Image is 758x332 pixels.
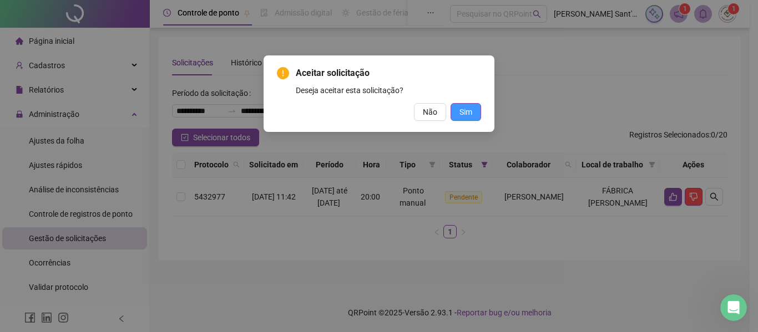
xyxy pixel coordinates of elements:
button: Sim [451,103,481,121]
span: Aceitar solicitação [296,67,481,80]
span: Sim [459,106,472,118]
button: Não [414,103,446,121]
span: Não [423,106,437,118]
div: Deseja aceitar esta solicitação? [296,84,481,96]
span: exclamation-circle [277,67,289,79]
iframe: Intercom live chat [720,294,747,321]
